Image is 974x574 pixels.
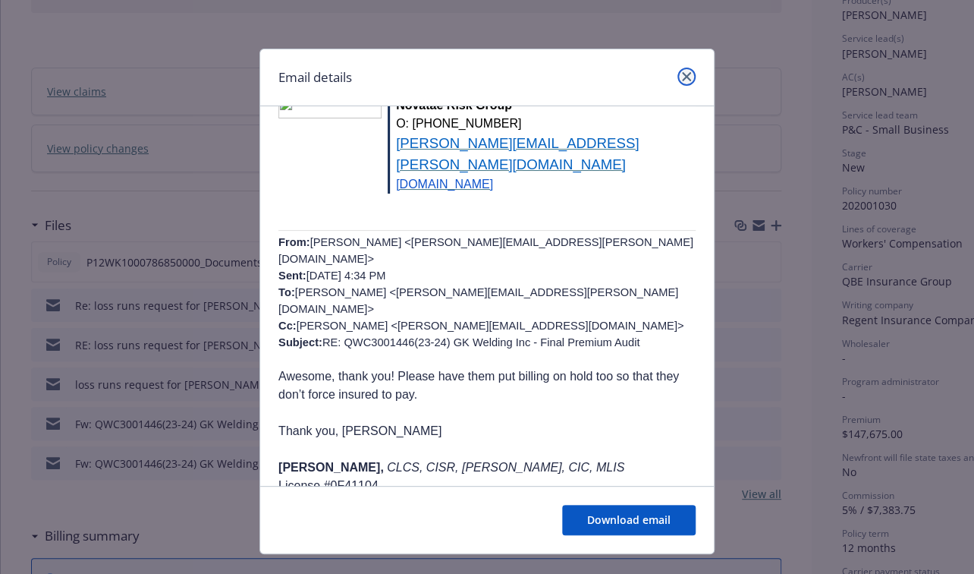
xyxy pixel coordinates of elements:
[278,370,679,401] span: Awesome, thank you! Please have them put billing on hold too so that they don’t force insured to ...
[278,236,693,348] span: [PERSON_NAME] <[PERSON_NAME][EMAIL_ADDRESS][PERSON_NAME][DOMAIN_NAME]> [DATE] 4:34 PM [PERSON_NAM...
[387,461,624,474] i: CLCS, CISR, [PERSON_NAME], CIC, MLIS
[278,479,379,492] span: License #0F41104
[278,236,310,248] span: From:
[278,461,384,474] span: [PERSON_NAME],
[278,336,322,348] b: Subject:
[278,424,441,437] span: Thank you, [PERSON_NAME]
[278,320,297,332] b: Cc:
[278,270,306,282] b: Sent:
[278,286,295,298] b: To:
